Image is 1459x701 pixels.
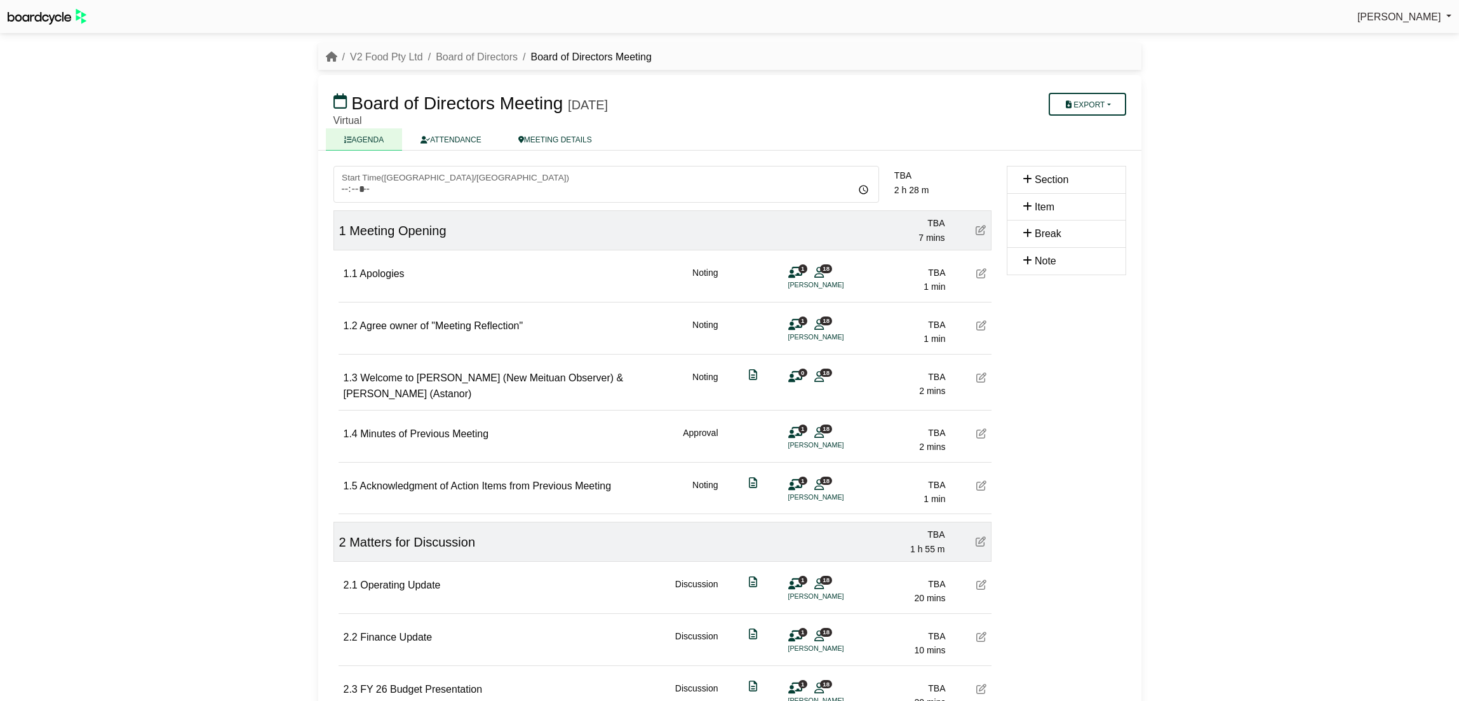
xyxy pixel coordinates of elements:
[344,268,358,279] span: 1.1
[910,544,945,554] span: 1 h 55 m
[788,332,884,343] li: [PERSON_NAME]
[360,684,482,695] span: FY 26 Budget Presentation
[924,334,945,344] span: 1 min
[1035,201,1054,212] span: Item
[692,318,718,346] div: Noting
[344,372,358,383] span: 1.3
[333,115,362,126] span: Virtual
[798,425,807,433] span: 1
[894,185,929,195] span: 2 h 28 m
[568,97,608,112] div: [DATE]
[788,440,884,451] li: [PERSON_NAME]
[798,264,807,273] span: 1
[820,477,832,485] span: 18
[798,628,807,636] span: 1
[798,316,807,325] span: 1
[788,280,884,290] li: [PERSON_NAME]
[857,478,946,492] div: TBA
[857,426,946,440] div: TBA
[857,681,946,695] div: TBA
[675,577,718,606] div: Discussion
[798,477,807,485] span: 1
[402,128,499,151] a: ATTENDANCE
[692,478,718,507] div: Noting
[360,320,523,331] span: Agree owner of "Meeting Reflection"
[798,680,807,688] span: 1
[857,577,946,591] div: TBA
[326,49,652,65] nav: breadcrumb
[919,386,945,396] span: 2 mins
[857,629,946,643] div: TBA
[894,168,992,182] div: TBA
[344,428,358,439] span: 1.4
[798,576,807,584] span: 1
[344,372,624,400] span: Welcome to [PERSON_NAME] (New Meituan Observer) & [PERSON_NAME] (Astanor)
[857,266,946,280] div: TBA
[360,580,440,590] span: Operating Update
[820,369,832,377] span: 18
[798,369,807,377] span: 0
[1035,255,1056,266] span: Note
[344,480,358,491] span: 1.5
[339,224,346,238] span: 1
[857,370,946,384] div: TBA
[436,51,518,62] a: Board of Directors
[500,128,610,151] a: MEETING DETAILS
[820,680,832,688] span: 18
[857,318,946,332] div: TBA
[1035,174,1068,185] span: Section
[820,264,832,273] span: 18
[1049,93,1126,116] button: Export
[692,266,718,294] div: Noting
[820,628,832,636] span: 18
[820,576,832,584] span: 18
[856,527,945,541] div: TBA
[351,93,563,113] span: Board of Directors Meeting
[918,233,945,243] span: 7 mins
[683,426,718,454] div: Approval
[360,268,404,279] span: Apologies
[919,442,945,452] span: 2 mins
[924,494,945,504] span: 1 min
[692,370,718,402] div: Noting
[1035,228,1061,239] span: Break
[344,320,358,331] span: 1.2
[349,535,475,549] span: Matters for Discussion
[820,425,832,433] span: 18
[360,480,611,491] span: Acknowledgment of Action Items from Previous Meeting
[344,580,358,590] span: 2.1
[1357,9,1451,25] a: [PERSON_NAME]
[788,643,884,654] li: [PERSON_NAME]
[350,51,423,62] a: V2 Food Pty Ltd
[344,632,358,643] span: 2.2
[360,428,488,439] span: Minutes of Previous Meeting
[360,632,432,643] span: Finance Update
[914,645,945,655] span: 10 mins
[788,492,884,503] li: [PERSON_NAME]
[339,535,346,549] span: 2
[1357,11,1441,22] span: [PERSON_NAME]
[344,684,358,695] span: 2.3
[924,282,945,292] span: 1 min
[675,629,718,658] div: Discussion
[8,9,86,25] img: BoardcycleBlackGreen-aaafeed430059cb809a45853b8cf6d952af9d84e6e89e1f1685b34bfd5cb7d64.svg
[820,316,832,325] span: 18
[788,591,884,602] li: [PERSON_NAME]
[914,593,945,603] span: 20 mins
[518,49,652,65] li: Board of Directors Meeting
[326,128,403,151] a: AGENDA
[856,216,945,230] div: TBA
[349,224,446,238] span: Meeting Opening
